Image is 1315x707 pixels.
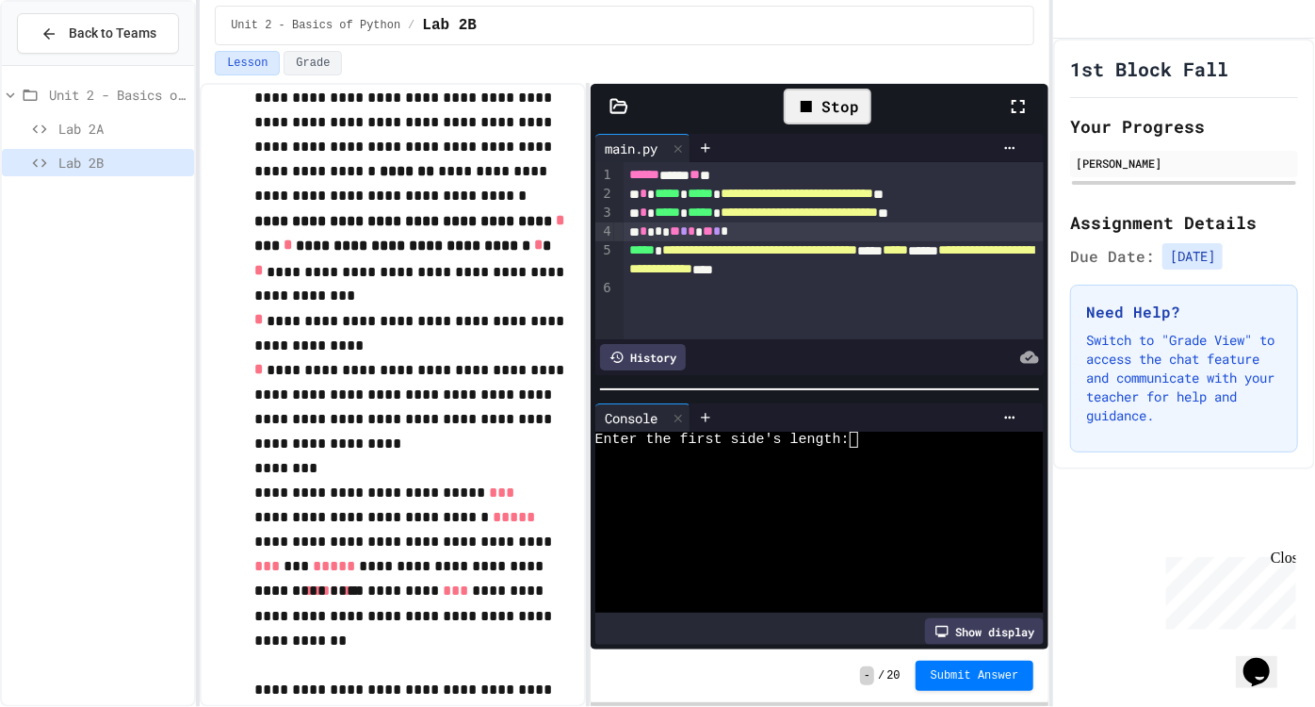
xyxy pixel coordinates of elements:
[1086,331,1282,425] p: Switch to "Grade View" to access the chat feature and communicate with your teacher for help and ...
[860,666,874,685] span: -
[595,134,690,162] div: main.py
[916,661,1034,691] button: Submit Answer
[215,51,280,75] button: Lesson
[595,403,690,432] div: Console
[58,119,187,139] span: Lab 2A
[886,668,900,683] span: 20
[1159,550,1296,630] iframe: chat widget
[8,8,130,120] div: Chat with us now!Close
[595,204,614,222] div: 3
[595,185,614,204] div: 2
[284,51,342,75] button: Grade
[595,166,614,185] div: 1
[231,18,400,33] span: Unit 2 - Basics of Python
[931,668,1019,683] span: Submit Answer
[1162,243,1223,270] span: [DATE]
[595,279,614,298] div: 6
[1236,632,1296,688] iframe: chat widget
[408,18,414,33] span: /
[595,139,667,158] div: main.py
[1070,56,1228,82] h1: 1st Block Fall
[17,13,179,54] button: Back to Teams
[784,89,871,124] div: Stop
[595,408,667,428] div: Console
[1076,155,1292,172] div: [PERSON_NAME]
[1070,245,1155,268] span: Due Date:
[925,618,1044,645] div: Show display
[595,241,614,279] div: 5
[600,344,686,370] div: History
[595,222,614,241] div: 4
[422,14,477,37] span: Lab 2B
[1086,301,1282,323] h3: Need Help?
[878,668,885,683] span: /
[49,85,187,105] span: Unit 2 - Basics of Python
[595,432,850,448] span: Enter the first side's length:
[69,24,156,43] span: Back to Teams
[1070,113,1298,140] h2: Your Progress
[1070,209,1298,236] h2: Assignment Details
[58,153,187,173] span: Lab 2B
